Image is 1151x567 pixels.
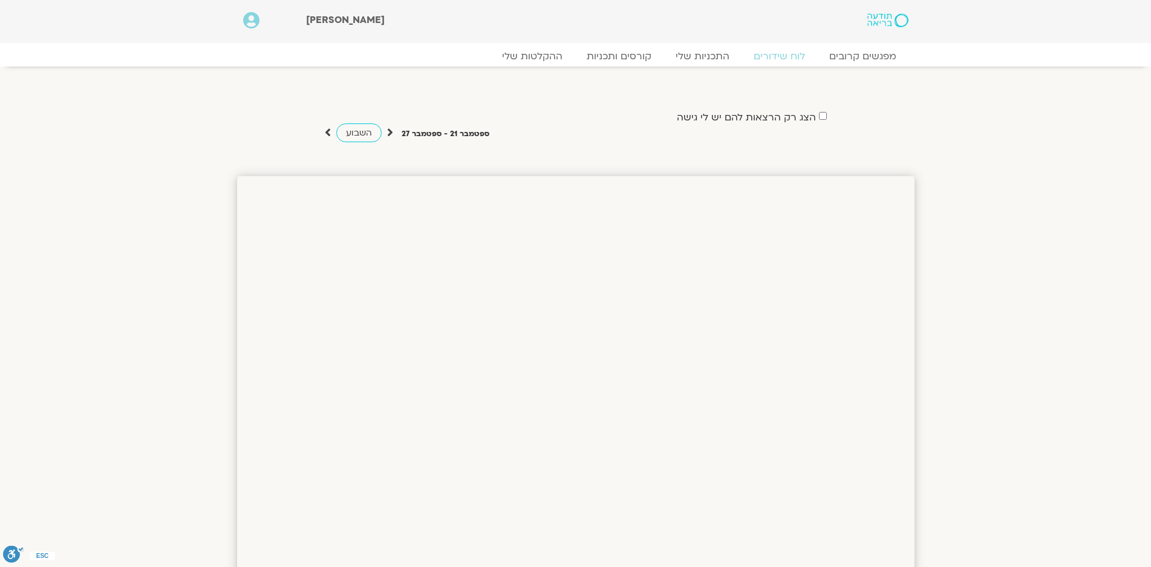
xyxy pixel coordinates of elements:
[817,50,908,62] a: מפגשים קרובים
[490,50,575,62] a: ההקלטות שלי
[677,112,816,123] label: הצג רק הרצאות להם יש לי גישה
[336,123,382,142] a: השבוע
[402,128,489,140] p: ספטמבר 21 - ספטמבר 27
[346,127,372,139] span: השבוע
[243,50,908,62] nav: Menu
[575,50,664,62] a: קורסים ותכניות
[664,50,742,62] a: התכניות שלי
[742,50,817,62] a: לוח שידורים
[306,13,385,27] span: [PERSON_NAME]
